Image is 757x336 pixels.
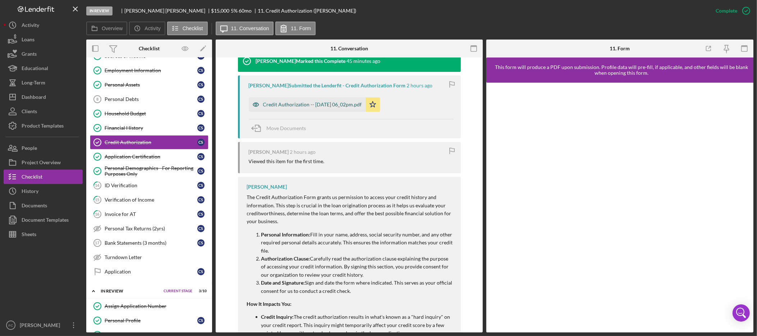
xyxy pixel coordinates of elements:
[249,149,289,155] div: [PERSON_NAME]
[261,280,305,286] strong: Date and Signature:
[90,92,208,106] a: 8Personal DebtsCS
[105,125,197,131] div: Financial History
[105,154,197,160] div: Application Certification
[95,183,100,188] tspan: 14
[105,303,208,309] div: Assign Application Number
[90,236,208,250] a: 17Bank Statements (3 months)CS
[197,153,205,160] div: C S
[105,197,197,203] div: Verification of Income
[90,313,208,328] a: Personal ProfileCS
[197,81,205,88] div: C S
[105,318,197,323] div: Personal Profile
[216,22,274,35] button: 11. Conversation
[249,119,313,137] button: Move Documents
[105,269,197,275] div: Application
[90,164,208,178] a: Personal Demographics - For Reporting Purposes OnlyCS
[247,184,287,190] div: [PERSON_NAME]
[139,46,160,51] div: Checklist
[256,58,346,64] div: [PERSON_NAME] Marked this Complete
[18,318,65,334] div: [PERSON_NAME]
[197,239,205,247] div: C S
[733,304,750,322] div: Open Intercom Messenger
[183,26,203,31] label: Checklist
[144,26,160,31] label: Activity
[90,121,208,135] a: Financial HistoryCS
[164,289,192,293] span: Current Stage
[197,317,205,324] div: C S
[330,46,368,51] div: 11. Conversation
[129,22,165,35] button: Activity
[102,26,123,31] label: Overview
[105,111,197,116] div: Household Budget
[197,182,205,189] div: C S
[105,96,197,102] div: Personal Debts
[90,207,208,221] a: 16Invoice for ATCS
[249,97,380,112] button: Credit Authorization -- [DATE] 06_02pm.pdf
[9,323,13,327] text: FC
[90,135,208,149] a: Credit AuthorizationCS
[239,8,252,14] div: 60 mo
[124,8,211,14] div: [PERSON_NAME] [PERSON_NAME]
[90,63,208,78] a: Employment InformationCS
[105,211,197,217] div: Invoice for AT
[291,26,311,31] label: 11. Form
[22,227,36,243] div: Sheets
[86,22,127,35] button: Overview
[197,167,205,175] div: C S
[258,8,356,14] div: 11. Credit Authorization ([PERSON_NAME])
[90,264,208,279] a: ApplicationCS
[197,96,205,103] div: C S
[211,8,230,14] span: $15,000
[105,226,197,231] div: Personal Tax Returns (2yrs)
[197,139,205,146] div: C S
[261,231,454,255] p: Fill in your name, address, social security number, and any other required personal details accur...
[90,78,208,92] a: Personal AssetsCS
[494,90,747,325] iframe: Lenderfit form
[261,256,310,262] strong: Authorization Clause:
[105,68,197,73] div: Employment Information
[90,178,208,193] a: 14ID VerificationCS
[231,26,269,31] label: 11. Conversation
[261,279,454,295] p: Sign and date the form where indicated. This serves as your official consent for us to conduct a ...
[290,149,316,155] time: 2025-09-22 21:59
[4,227,83,241] button: Sheets
[197,211,205,218] div: C S
[194,289,207,293] div: 3 / 10
[105,165,197,177] div: Personal Demographics - For Reporting Purposes Only
[249,83,406,88] div: [PERSON_NAME] Submitted the Lenderfit - Credit Authorization Form
[716,4,737,18] div: Complete
[90,106,208,121] a: Household BudgetCS
[261,231,311,238] strong: Personal Information:
[407,83,433,88] time: 2025-09-22 22:02
[95,197,100,202] tspan: 15
[490,64,753,76] div: This form will produce a PDF upon submission. Profile data will pre-fill, if applicable, and othe...
[86,6,113,15] div: In Review
[95,241,99,245] tspan: 17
